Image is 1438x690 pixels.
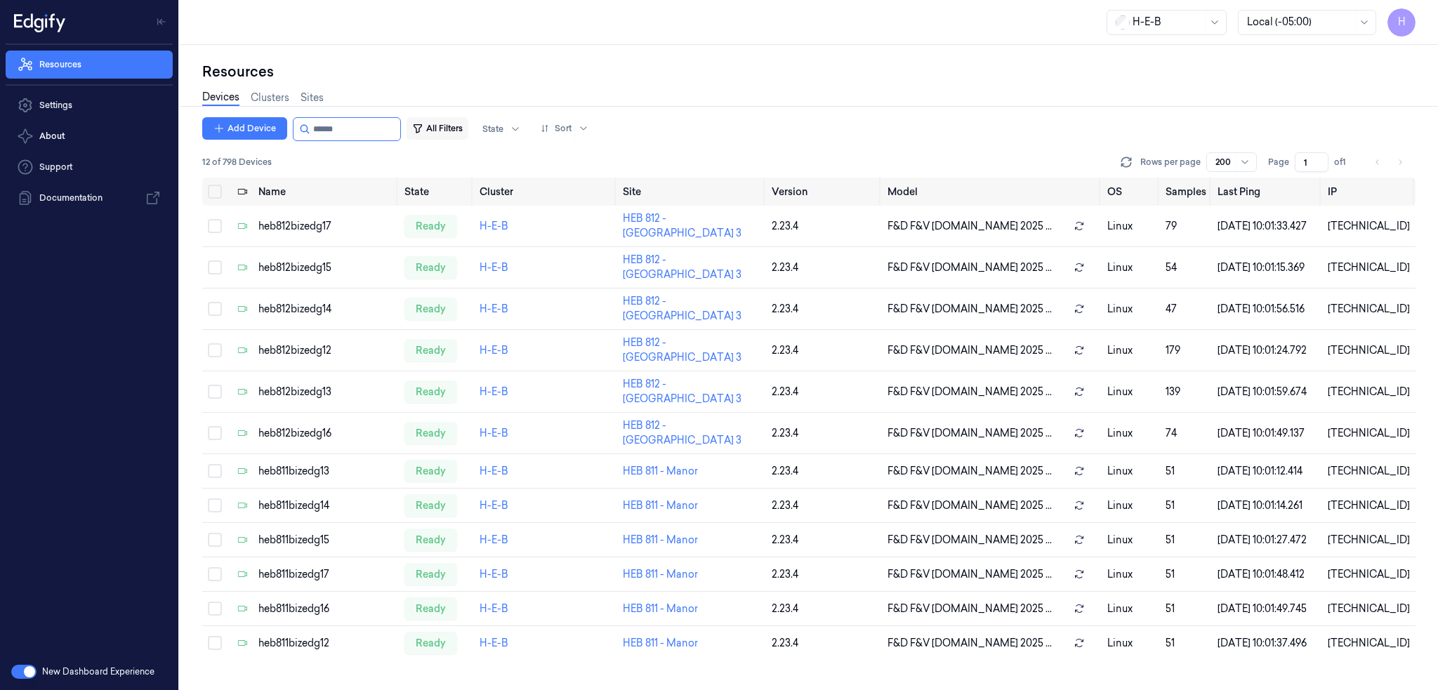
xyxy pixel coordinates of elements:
div: ready [404,298,457,320]
button: Select row [208,567,222,581]
p: linux [1107,636,1155,651]
div: heb812bizedg12 [258,343,393,358]
span: F&D F&V [DOMAIN_NAME] 2025 ... [888,302,1052,317]
th: Version [766,178,882,206]
a: HEB 812 - [GEOGRAPHIC_DATA] 3 [623,336,741,364]
th: IP [1322,178,1416,206]
div: [TECHNICAL_ID] [1328,343,1410,358]
div: 2.23.4 [772,567,876,582]
a: HEB 811 - Manor [623,465,698,477]
a: H-E-B [480,303,508,315]
div: [TECHNICAL_ID] [1328,426,1410,441]
th: Cluster [474,178,618,206]
div: heb812bizedg13 [258,385,393,399]
a: Devices [202,90,239,106]
div: 2.23.4 [772,498,876,513]
a: Settings [6,91,173,119]
a: HEB 811 - Manor [623,637,698,649]
a: Support [6,153,173,181]
a: H-E-B [480,602,508,615]
div: [DATE] 10:01:15.369 [1218,260,1317,275]
div: heb811bizedg16 [258,602,393,616]
div: heb812bizedg16 [258,426,393,441]
a: Clusters [251,91,289,105]
a: HEB 812 - [GEOGRAPHIC_DATA] 3 [623,378,741,405]
div: [DATE] 10:01:24.792 [1218,343,1317,358]
div: ready [404,597,457,620]
div: Resources [202,62,1416,81]
div: 2.23.4 [772,533,876,548]
a: H-E-B [480,637,508,649]
th: Samples [1160,178,1212,206]
span: F&D F&V [DOMAIN_NAME] 2025 ... [888,426,1052,441]
div: ready [404,422,457,444]
div: heb812bizedg14 [258,302,393,317]
a: H-E-B [480,344,508,357]
div: ready [404,494,457,517]
button: Select row [208,302,222,316]
div: ready [404,215,457,237]
div: 51 [1166,567,1206,582]
button: All Filters [407,117,468,140]
button: About [6,122,173,150]
button: Select row [208,426,222,440]
th: Last Ping [1212,178,1322,206]
span: F&D F&V [DOMAIN_NAME] 2025 ... [888,533,1052,548]
p: linux [1107,343,1155,358]
a: HEB 811 - Manor [623,568,698,580]
th: Name [253,178,399,206]
span: 12 of 798 Devices [202,156,272,168]
a: Resources [6,51,173,79]
div: 51 [1166,602,1206,616]
div: 51 [1166,636,1206,651]
span: F&D F&V [DOMAIN_NAME] 2025 ... [888,602,1052,616]
div: [TECHNICAL_ID] [1328,602,1410,616]
div: [DATE] 10:01:49.137 [1218,426,1317,441]
a: HEB 811 - Manor [623,533,698,546]
div: 51 [1166,533,1206,548]
div: [DATE] 10:01:27.472 [1218,533,1317,548]
button: H [1387,8,1416,37]
div: ready [404,339,457,361]
p: linux [1107,260,1155,275]
button: Add Device [202,117,287,140]
th: OS [1102,178,1161,206]
div: ready [404,380,457,403]
th: Model [882,178,1102,206]
div: [TECHNICAL_ID] [1328,260,1410,275]
div: [TECHNICAL_ID] [1328,567,1410,582]
button: Select row [208,636,222,650]
th: State [399,178,473,206]
div: heb812bizedg15 [258,260,393,275]
div: ready [404,460,457,482]
span: F&D F&V [DOMAIN_NAME] 2025 ... [888,219,1052,234]
span: F&D F&V [DOMAIN_NAME] 2025 ... [888,385,1052,399]
div: 51 [1166,464,1206,479]
div: heb811bizedg12 [258,636,393,651]
div: [DATE] 10:01:49.745 [1218,602,1317,616]
div: 179 [1166,343,1206,358]
button: Select row [208,533,222,547]
div: heb811bizedg17 [258,567,393,582]
div: [DATE] 10:01:56.516 [1218,302,1317,317]
p: Rows per page [1140,156,1201,168]
div: 79 [1166,219,1206,234]
button: Select row [208,602,222,616]
button: Select row [208,260,222,274]
p: linux [1107,602,1155,616]
p: linux [1107,498,1155,513]
a: H-E-B [480,533,508,546]
div: 2.23.4 [772,636,876,651]
p: linux [1107,533,1155,548]
button: Select row [208,219,222,233]
div: ready [404,632,457,654]
div: 51 [1166,498,1206,513]
a: H-E-B [480,568,508,580]
div: [TECHNICAL_ID] [1328,464,1410,479]
div: 2.23.4 [772,260,876,275]
div: [TECHNICAL_ID] [1328,533,1410,548]
div: [DATE] 10:01:14.261 [1218,498,1317,513]
div: [TECHNICAL_ID] [1328,302,1410,317]
div: 2.23.4 [772,602,876,616]
a: HEB 812 - [GEOGRAPHIC_DATA] 3 [623,295,741,322]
